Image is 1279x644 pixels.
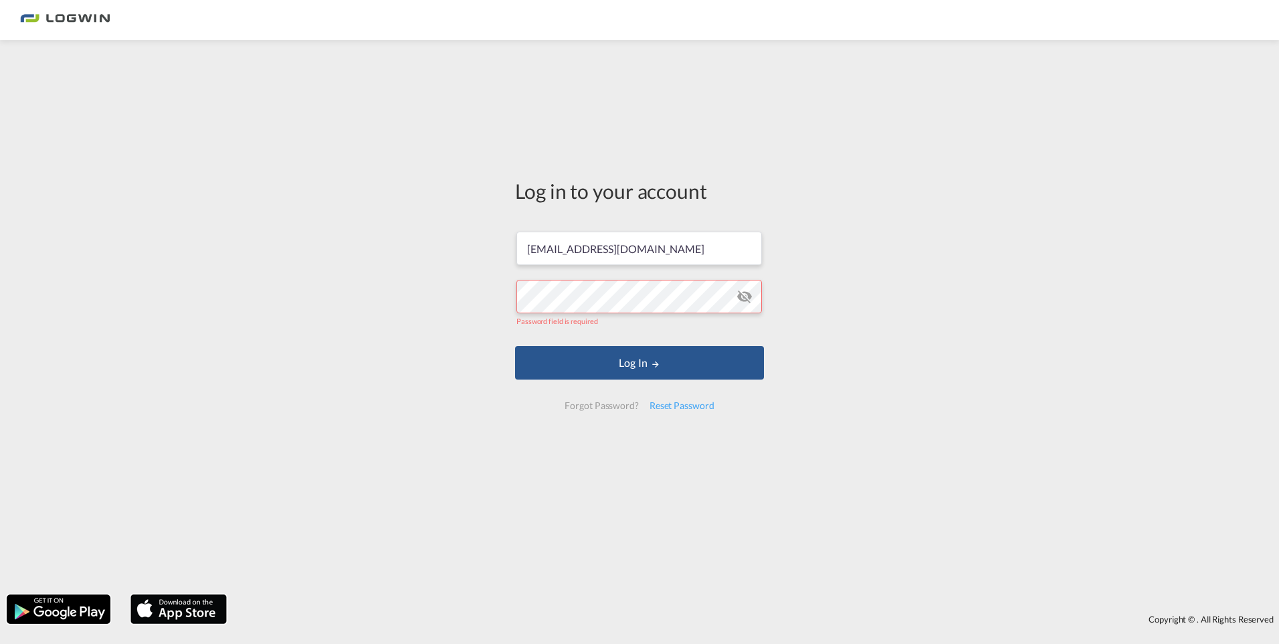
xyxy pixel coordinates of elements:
[516,232,762,265] input: Enter email/phone number
[644,394,720,418] div: Reset Password
[515,346,764,380] button: LOGIN
[20,5,110,35] img: bc73a0e0d8c111efacd525e4c8ad7d32.png
[516,317,597,325] span: Password field is required
[515,177,764,205] div: Log in to your account
[559,394,644,418] div: Forgot Password?
[736,289,753,305] md-icon: icon-eye-off
[5,593,112,625] img: google.png
[129,593,228,625] img: apple.png
[233,608,1279,631] div: Copyright © . All Rights Reserved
